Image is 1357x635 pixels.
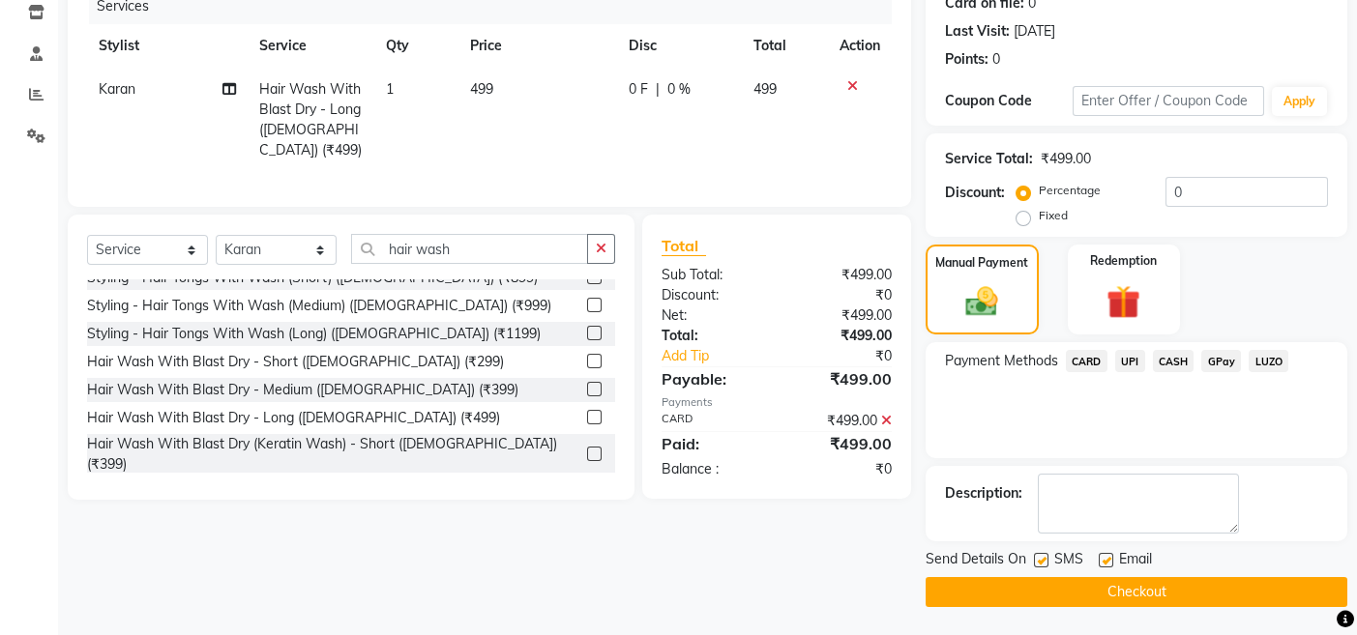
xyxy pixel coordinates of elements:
span: CASH [1153,350,1195,372]
div: [DATE] [1014,21,1055,42]
div: Hair Wash With Blast Dry - Long ([DEMOGRAPHIC_DATA]) (₹499) [87,408,500,428]
img: _gift.svg [1096,281,1151,324]
span: 499 [470,80,493,98]
div: Coupon Code [945,91,1073,111]
span: Karan [99,80,135,98]
div: Discount: [647,285,777,305]
div: ₹0 [798,346,906,366]
span: SMS [1054,549,1083,573]
div: Hair Wash With Blast Dry - Short ([DEMOGRAPHIC_DATA]) (₹299) [87,352,504,372]
div: Styling - Hair Tongs With Wash (Medium) ([DEMOGRAPHIC_DATA]) (₹999) [87,296,551,316]
span: Hair Wash With Blast Dry - Long ([DEMOGRAPHIC_DATA]) (₹499) [259,80,362,159]
div: ₹499.00 [1041,149,1091,169]
th: Service [248,24,374,68]
div: Net: [647,305,777,326]
div: Hair Wash With Blast Dry - Medium ([DEMOGRAPHIC_DATA]) (₹399) [87,380,518,400]
div: Payable: [647,367,777,390]
div: ₹499.00 [777,305,906,326]
button: Checkout [926,577,1347,607]
div: Discount: [945,183,1005,203]
div: Hair Wash With Blast Dry (Keratin Wash) - Short ([DEMOGRAPHIC_DATA]) (₹399) [87,434,579,475]
input: Search or Scan [351,234,588,264]
span: Total [662,236,706,256]
button: Apply [1272,87,1327,116]
span: LUZO [1249,350,1288,372]
div: ₹499.00 [777,265,906,285]
span: 1 [386,80,394,98]
th: Total [741,24,828,68]
th: Price [458,24,617,68]
th: Stylist [87,24,248,68]
span: 0 % [667,79,691,100]
input: Enter Offer / Coupon Code [1073,86,1264,116]
span: | [656,79,660,100]
div: ₹499.00 [777,432,906,455]
div: Styling - Hair Tongs With Wash (Long) ([DEMOGRAPHIC_DATA]) (₹1199) [87,324,541,344]
label: Fixed [1039,207,1068,224]
div: Service Total: [945,149,1033,169]
a: Add Tip [647,346,798,366]
label: Percentage [1039,182,1101,199]
span: 499 [752,80,776,98]
span: GPay [1201,350,1241,372]
div: Payments [662,394,892,411]
th: Action [828,24,892,68]
th: Qty [374,24,458,68]
div: Balance : [647,459,777,479]
div: Description: [945,483,1022,504]
div: Total: [647,326,777,346]
img: _cash.svg [956,283,1008,321]
div: Sub Total: [647,265,777,285]
div: ₹499.00 [777,367,906,390]
label: Redemption [1090,252,1157,270]
th: Disc [617,24,741,68]
div: CARD [647,411,777,431]
span: CARD [1066,350,1107,372]
div: ₹499.00 [777,411,906,431]
div: ₹499.00 [777,326,906,346]
span: 0 F [629,79,648,100]
label: Manual Payment [935,254,1028,272]
div: Points: [945,49,988,70]
div: Last Visit: [945,21,1010,42]
div: 0 [992,49,1000,70]
span: Email [1119,549,1152,573]
div: ₹0 [777,285,906,305]
span: Payment Methods [945,351,1058,371]
span: UPI [1115,350,1145,372]
div: ₹0 [777,459,906,479]
div: Paid: [647,432,777,455]
span: Send Details On [926,549,1026,573]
